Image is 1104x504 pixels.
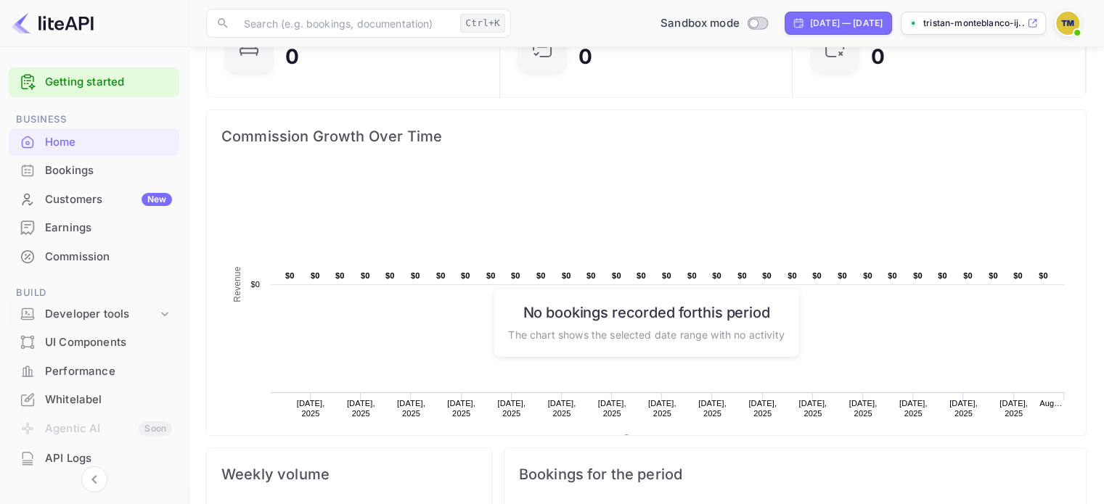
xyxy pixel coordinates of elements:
[285,271,295,280] text: $0
[913,271,923,280] text: $0
[460,14,505,33] div: Ctrl+K
[785,12,892,35] div: Click to change the date range period
[798,399,827,418] text: [DATE], 2025
[871,46,885,67] div: 0
[335,271,345,280] text: $0
[397,399,425,418] text: [DATE], 2025
[45,191,172,208] div: Customers
[9,157,179,183] a: Bookings
[9,445,179,471] a: API Logs
[45,134,172,151] div: Home
[863,271,872,280] text: $0
[9,285,179,301] span: Build
[9,214,179,242] div: Earnings
[235,9,454,38] input: Search (e.g. bookings, documentation)
[637,271,646,280] text: $0
[655,15,773,32] div: Switch to Production mode
[536,271,546,280] text: $0
[548,399,576,418] text: [DATE], 2025
[849,399,878,418] text: [DATE], 2025
[1056,12,1079,35] img: Tristan monteblanco
[586,271,596,280] text: $0
[578,46,592,67] div: 0
[497,399,526,418] text: [DATE], 2025
[1013,271,1023,280] text: $0
[250,280,260,289] text: $0
[9,445,179,473] div: API Logs
[810,17,883,30] div: [DATE] — [DATE]
[12,12,94,35] img: LiteAPI logo
[9,302,179,327] div: Developer tools
[812,271,822,280] text: $0
[748,399,777,418] text: [DATE], 2025
[9,128,179,157] div: Home
[9,186,179,214] div: CustomersNew
[486,271,496,280] text: $0
[45,74,172,91] a: Getting started
[221,463,477,486] span: Weekly volume
[9,386,179,414] div: Whitelabel
[9,67,179,97] div: Getting started
[999,399,1028,418] text: [DATE], 2025
[598,399,626,418] text: [DATE], 2025
[285,46,299,67] div: 0
[9,329,179,355] a: UI Components
[661,15,740,32] span: Sandbox mode
[9,329,179,357] div: UI Components
[45,392,172,408] div: Whitelabel
[45,450,172,467] div: API Logs
[45,249,172,265] div: Commission
[508,326,784,342] p: The chart shows the selected date range with no activity
[712,271,721,280] text: $0
[949,399,978,418] text: [DATE], 2025
[45,306,158,323] div: Developer tools
[9,157,179,185] div: Bookings
[612,271,621,280] text: $0
[45,162,172,179] div: Bookings
[687,271,697,280] text: $0
[9,386,179,413] a: Whitelabel
[9,214,179,241] a: Earnings
[45,220,172,236] div: Earnings
[385,271,395,280] text: $0
[508,303,784,321] h6: No bookings recorded for this period
[347,399,375,418] text: [DATE], 2025
[411,271,420,280] text: $0
[9,128,179,155] a: Home
[648,399,676,418] text: [DATE], 2025
[788,271,797,280] text: $0
[1039,399,1062,408] text: Aug…
[662,271,671,280] text: $0
[45,334,172,351] div: UI Components
[698,399,727,418] text: [DATE], 2025
[519,463,1071,486] span: Bookings for the period
[9,358,179,386] div: Performance
[221,125,1071,148] span: Commission Growth Over Time
[636,434,673,445] text: Revenue
[938,271,947,280] text: $0
[923,17,1024,30] p: tristan-monteblanco-ij...
[232,266,242,302] text: Revenue
[511,271,520,280] text: $0
[963,271,973,280] text: $0
[562,271,571,280] text: $0
[838,271,847,280] text: $0
[899,399,928,418] text: [DATE], 2025
[737,271,747,280] text: $0
[762,271,772,280] text: $0
[81,466,107,492] button: Collapse navigation
[297,399,325,418] text: [DATE], 2025
[9,186,179,212] a: CustomersNew
[9,358,179,384] a: Performance
[1039,271,1048,280] text: $0
[888,271,897,280] text: $0
[45,363,172,380] div: Performance
[436,271,446,280] text: $0
[447,399,475,418] text: [DATE], 2025
[9,243,179,270] a: Commission
[461,271,470,280] text: $0
[142,193,172,206] div: New
[361,271,370,280] text: $0
[9,243,179,271] div: Commission
[989,271,998,280] text: $0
